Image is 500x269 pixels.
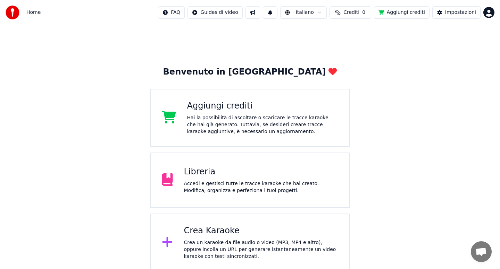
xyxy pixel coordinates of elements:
[343,9,359,16] span: Crediti
[471,241,492,262] div: Aprire la chat
[432,6,481,19] button: Impostazioni
[184,225,339,236] div: Crea Karaoke
[187,114,339,135] div: Hai la possibilità di ascoltare o scaricare le tracce karaoke che hai già generato. Tuttavia, se ...
[374,6,430,19] button: Aggiungi crediti
[330,6,371,19] button: Crediti0
[184,166,339,177] div: Libreria
[26,9,41,16] span: Home
[362,9,365,16] span: 0
[445,9,476,16] div: Impostazioni
[184,239,339,260] div: Crea un karaoke da file audio o video (MP3, MP4 e altro), oppure incolla un URL per generare ista...
[187,101,339,112] div: Aggiungi crediti
[163,67,337,78] div: Benvenuto in [GEOGRAPHIC_DATA]
[6,6,19,19] img: youka
[184,180,339,194] div: Accedi e gestisci tutte le tracce karaoke che hai creato. Modifica, organizza e perfeziona i tuoi...
[187,6,242,19] button: Guides di video
[26,9,41,16] nav: breadcrumb
[158,6,185,19] button: FAQ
